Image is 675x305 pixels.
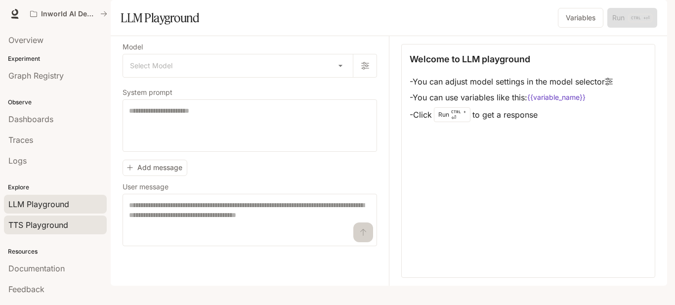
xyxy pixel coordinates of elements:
code: {{variable_name}} [527,92,586,102]
div: Run [434,107,470,122]
li: - You can use variables like this: [410,89,613,105]
p: Inworld AI Demos [41,10,96,18]
p: ⏎ [451,109,466,121]
span: Select Model [130,61,172,71]
p: CTRL + [451,109,466,115]
p: System prompt [123,89,172,96]
p: Welcome to LLM playground [410,52,530,66]
li: - You can adjust model settings in the model selector [410,74,613,89]
p: User message [123,183,169,190]
button: Variables [558,8,603,28]
button: Add message [123,160,187,176]
button: All workspaces [26,4,112,24]
div: Select Model [123,54,353,77]
p: Model [123,44,143,50]
h1: LLM Playground [121,8,199,28]
li: - Click to get a response [410,105,613,124]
